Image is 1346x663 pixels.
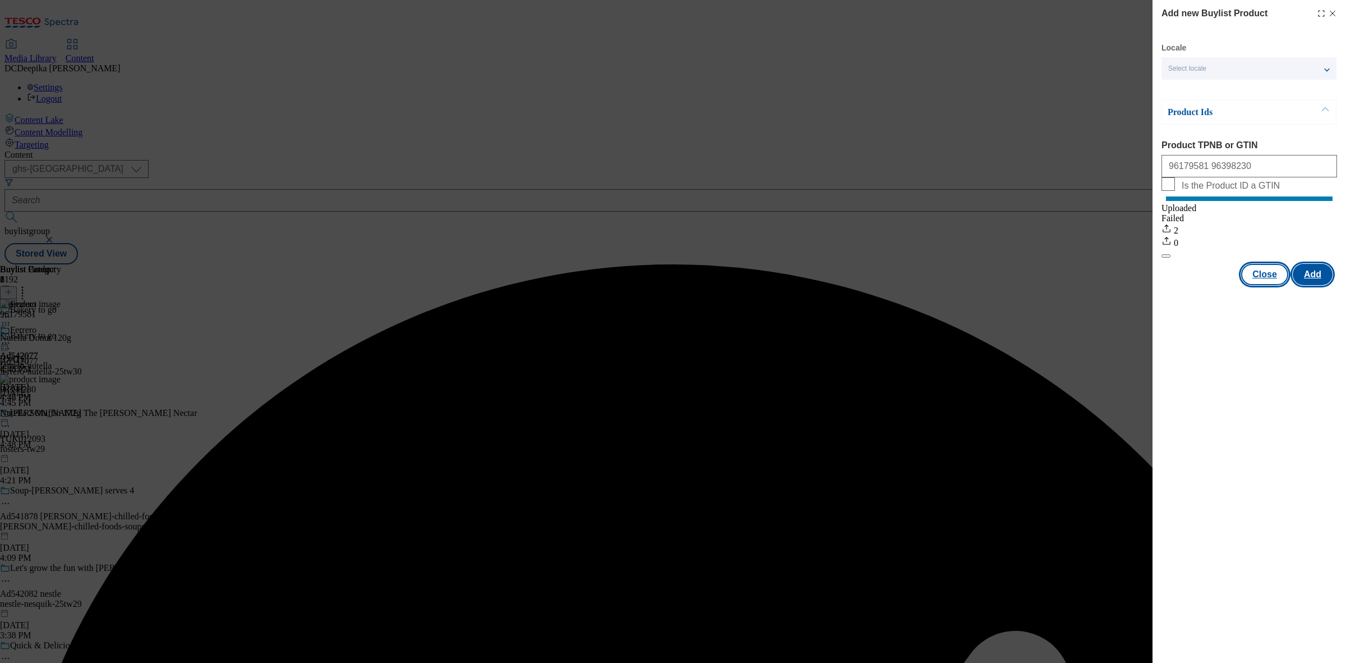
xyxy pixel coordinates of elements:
button: Select locale [1161,57,1336,80]
label: Locale [1161,45,1186,51]
div: 2 [1161,223,1337,236]
div: Uploaded [1161,203,1337,213]
p: Product Ids [1168,107,1285,118]
div: 0 [1161,236,1337,248]
button: Add [1293,264,1333,285]
label: Product TPNB or GTIN [1161,140,1337,150]
h4: Add new Buylist Product [1161,7,1267,20]
span: Is the Product ID a GTIN [1182,181,1280,191]
input: Enter 1 or 20 space separated Product TPNB or GTIN [1161,155,1337,177]
div: Failed [1161,213,1337,223]
button: Close [1241,264,1288,285]
span: Select locale [1168,65,1206,73]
